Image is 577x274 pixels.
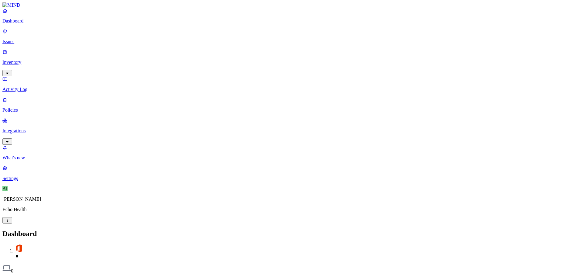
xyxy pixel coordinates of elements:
h2: Dashboard [2,230,575,238]
p: Integrations [2,128,575,134]
a: Settings [2,165,575,181]
a: What's new [2,145,575,161]
p: Echo Health [2,207,575,212]
img: MIND [2,2,20,8]
p: [PERSON_NAME] [2,196,575,202]
a: Policies [2,97,575,113]
img: svg%3e [15,244,23,252]
p: Issues [2,39,575,44]
p: What's new [2,155,575,161]
a: MIND [2,2,575,8]
p: Inventory [2,60,575,65]
a: Integrations [2,118,575,144]
a: Activity Log [2,76,575,92]
img: svg%3e [2,264,11,272]
p: Policies [2,107,575,113]
a: Inventory [2,49,575,75]
a: Issues [2,29,575,44]
p: Settings [2,176,575,181]
p: Activity Log [2,87,575,92]
a: Dashboard [2,8,575,24]
span: AI [2,186,8,191]
p: Dashboard [2,18,575,24]
span: 0 [11,268,13,273]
